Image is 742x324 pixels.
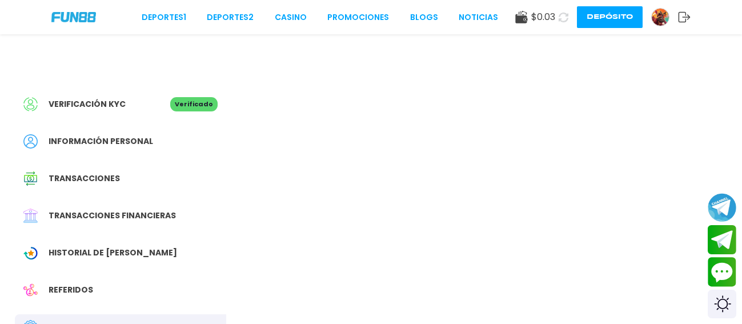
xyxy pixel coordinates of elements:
button: Depósito [577,6,643,28]
a: BLOGS [410,11,438,23]
a: Promociones [327,11,389,23]
button: Contact customer service [708,257,736,287]
img: Transaction History [23,171,38,186]
img: Avatar [652,9,669,26]
a: NOTICIAS [459,11,498,23]
img: Personal [23,134,38,149]
button: Join telegram [708,225,736,255]
span: Verificación KYC [49,98,126,110]
a: Transaction HistoryTransacciones [15,166,226,191]
div: Switch theme [708,290,736,318]
a: Deportes2 [207,11,254,23]
img: Financial Transaction [23,209,38,223]
span: $ 0.03 [531,10,555,24]
button: Join telegram channel [708,193,736,222]
img: Company Logo [51,12,96,22]
span: Transacciones financieras [49,210,176,222]
span: Transacciones [49,173,120,185]
a: Deportes1 [142,11,186,23]
a: ReferralReferidos [15,277,226,303]
a: Wagering TransactionHistorial de [PERSON_NAME] [15,240,226,266]
span: Referidos [49,284,93,296]
span: Información personal [49,135,153,147]
a: Verificación KYCVerificado [15,91,226,117]
a: Financial TransactionTransacciones financieras [15,203,226,229]
a: CASINO [275,11,307,23]
a: PersonalInformación personal [15,129,226,154]
p: Verificado [170,97,218,111]
a: Avatar [651,8,678,26]
span: Historial de [PERSON_NAME] [49,247,177,259]
img: Referral [23,283,38,297]
img: Wagering Transaction [23,246,38,260]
